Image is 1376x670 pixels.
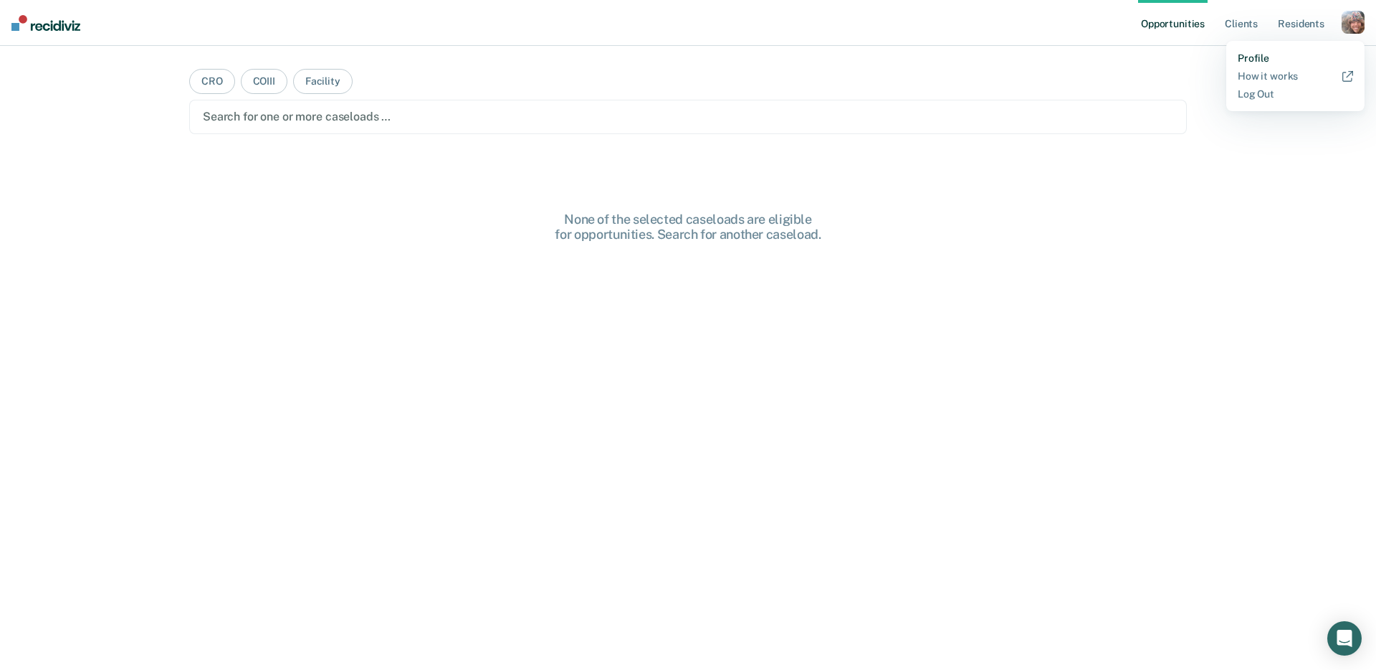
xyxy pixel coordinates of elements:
a: How it works [1238,70,1353,82]
div: None of the selected caseloads are eligible for opportunities. Search for another caseload. [459,212,917,242]
div: Open Intercom Messenger [1327,621,1362,656]
img: Recidiviz [11,15,80,31]
a: Profile [1238,52,1353,65]
button: COIII [241,69,287,94]
button: Facility [293,69,353,94]
a: Log Out [1238,88,1353,100]
button: CRO [189,69,235,94]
